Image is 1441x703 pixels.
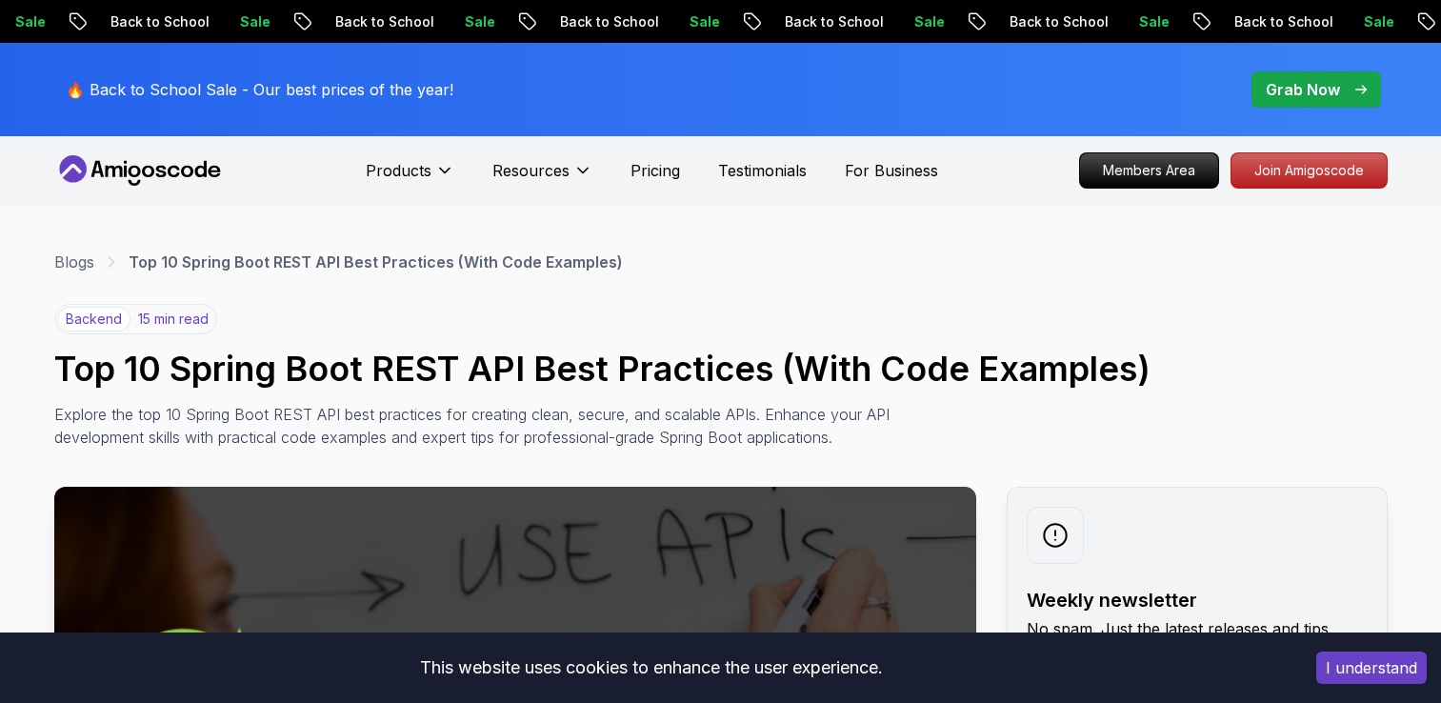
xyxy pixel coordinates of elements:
p: Top 10 Spring Boot REST API Best Practices (With Code Examples) [129,251,623,273]
p: 15 min read [138,310,209,329]
p: Members Area [1080,153,1218,188]
p: Back to School [94,12,224,31]
p: Sale [673,12,734,31]
div: This website uses cookies to enhance the user experience. [14,647,1288,689]
h2: Weekly newsletter [1027,587,1368,613]
p: Sale [224,12,285,31]
a: Pricing [630,159,680,182]
button: Accept cookies [1316,652,1427,684]
p: Back to School [544,12,673,31]
p: Explore the top 10 Spring Boot REST API best practices for creating clean, secure, and scalable A... [54,403,908,449]
p: Products [366,159,431,182]
p: Sale [449,12,510,31]
p: Sale [1348,12,1409,31]
h1: Top 10 Spring Boot REST API Best Practices (With Code Examples) [54,350,1388,388]
a: For Business [845,159,938,182]
a: Testimonials [718,159,807,182]
p: Grab Now [1266,78,1340,101]
p: Back to School [1218,12,1348,31]
p: backend [57,307,130,331]
p: 🔥 Back to School Sale - Our best prices of the year! [66,78,453,101]
p: Join Amigoscode [1231,153,1387,188]
p: Sale [1123,12,1184,31]
a: Blogs [54,251,94,273]
p: Back to School [769,12,898,31]
p: Resources [492,159,570,182]
p: Back to School [319,12,449,31]
p: Sale [898,12,959,31]
p: Back to School [993,12,1123,31]
p: No spam. Just the latest releases and tips, interesting articles, and exclusive interviews in you... [1027,617,1368,686]
a: Join Amigoscode [1231,152,1388,189]
button: Resources [492,159,592,197]
a: Members Area [1079,152,1219,189]
button: Products [366,159,454,197]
